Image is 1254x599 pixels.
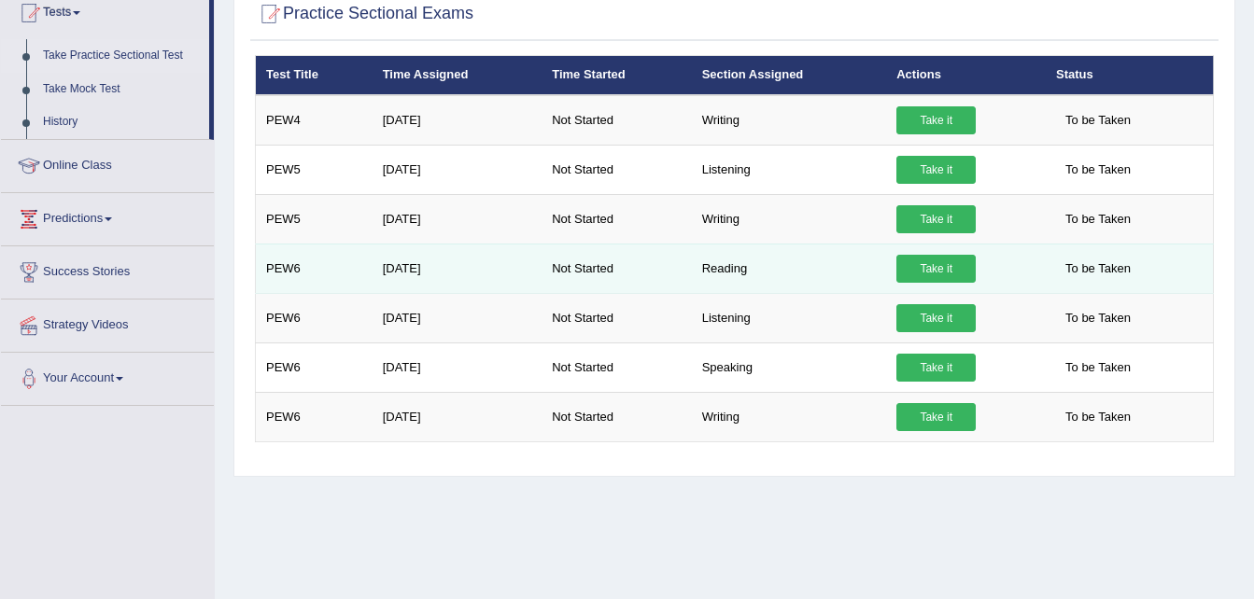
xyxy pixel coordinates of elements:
span: To be Taken [1056,255,1140,283]
td: Writing [692,194,887,244]
td: PEW5 [256,145,373,194]
span: To be Taken [1056,106,1140,134]
a: Take it [896,106,976,134]
td: [DATE] [373,342,542,392]
td: [DATE] [373,194,542,244]
td: [DATE] [373,95,542,146]
td: Not Started [542,145,691,194]
span: To be Taken [1056,304,1140,332]
td: [DATE] [373,293,542,342]
a: Your Account [1,353,214,399]
td: Not Started [542,392,691,441]
td: Reading [692,244,887,293]
span: To be Taken [1056,156,1140,184]
th: Time Assigned [373,56,542,95]
td: Not Started [542,244,691,293]
td: [DATE] [373,145,542,194]
a: Take it [896,205,976,233]
td: PEW4 [256,95,373,146]
a: Take it [896,403,976,431]
a: Take Mock Test [35,73,209,106]
td: [DATE] [373,244,542,293]
td: Not Started [542,95,691,146]
a: Take it [896,354,976,382]
th: Test Title [256,56,373,95]
th: Time Started [542,56,691,95]
a: History [35,105,209,139]
td: Writing [692,392,887,441]
td: Listening [692,293,887,342]
a: Take Practice Sectional Test [35,39,209,73]
a: Take it [896,156,976,184]
td: Not Started [542,194,691,244]
a: Take it [896,255,976,283]
td: PEW6 [256,293,373,342]
th: Status [1046,56,1213,95]
td: [DATE] [373,392,542,441]
td: PEW5 [256,194,373,244]
a: Strategy Videos [1,299,214,346]
td: PEW6 [256,244,373,293]
td: PEW6 [256,342,373,392]
td: Writing [692,95,887,146]
td: Speaking [692,342,887,392]
a: Success Stories [1,246,214,293]
td: PEW6 [256,392,373,441]
td: Not Started [542,293,691,342]
td: Listening [692,145,887,194]
td: Not Started [542,342,691,392]
a: Predictions [1,193,214,240]
a: Take it [896,304,976,332]
a: Online Class [1,140,214,187]
span: To be Taken [1056,205,1140,233]
th: Actions [886,56,1046,95]
span: To be Taken [1056,354,1140,382]
span: To be Taken [1056,403,1140,431]
th: Section Assigned [692,56,887,95]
